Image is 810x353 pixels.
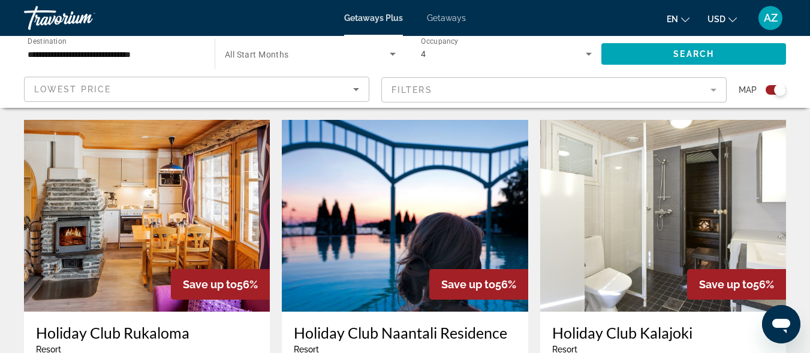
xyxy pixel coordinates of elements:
[707,10,737,28] button: Change currency
[294,324,516,342] a: Holiday Club Naantali Residence
[667,10,689,28] button: Change language
[225,50,289,59] span: All Start Months
[552,324,774,342] a: Holiday Club Kalajoki
[381,77,727,103] button: Filter
[601,43,786,65] button: Search
[34,85,111,94] span: Lowest Price
[667,14,678,24] span: en
[707,14,725,24] span: USD
[764,12,778,24] span: AZ
[421,37,459,46] span: Occupancy
[739,82,757,98] span: Map
[762,305,800,343] iframe: Button to launch messaging window
[699,278,753,291] span: Save up to
[34,82,359,96] mat-select: Sort by
[24,120,270,312] img: 2419I01X.jpg
[183,278,237,291] span: Save up to
[282,120,528,312] img: C104O01X.jpg
[687,269,786,300] div: 56%
[755,5,786,31] button: User Menu
[427,13,466,23] a: Getaways
[673,49,714,59] span: Search
[171,269,270,300] div: 56%
[441,278,495,291] span: Save up to
[540,120,786,312] img: 2417I01X.jpg
[429,269,528,300] div: 56%
[28,37,67,45] span: Destination
[24,2,144,34] a: Travorium
[36,324,258,342] a: Holiday Club Rukaloma
[421,49,426,59] span: 4
[344,13,403,23] a: Getaways Plus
